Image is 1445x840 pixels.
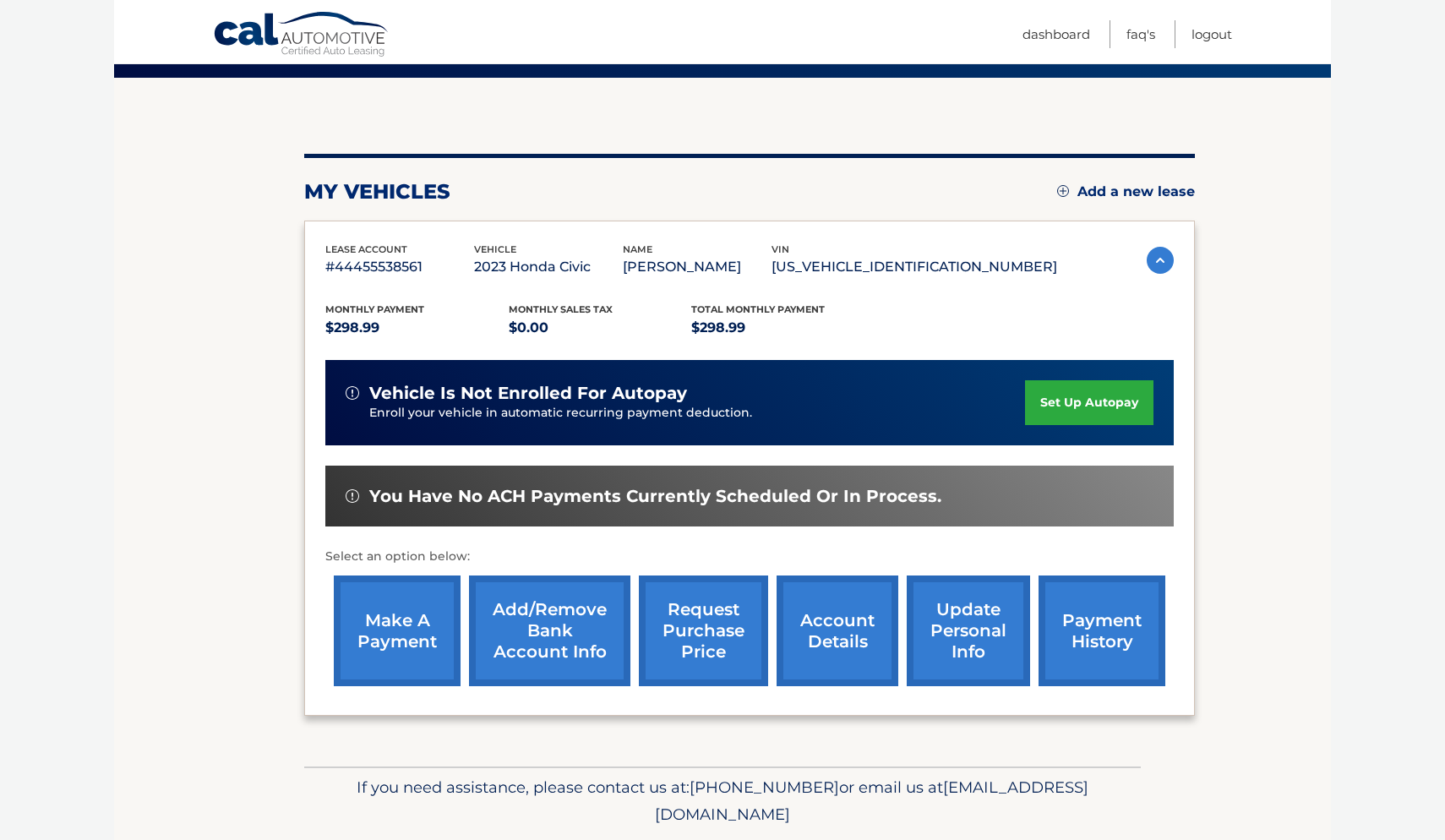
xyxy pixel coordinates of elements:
[1191,20,1232,48] a: Logout
[623,243,652,255] span: name
[469,575,630,686] a: Add/Remove bank account info
[1039,575,1165,686] a: payment history
[474,243,516,255] span: vehicle
[325,316,509,340] p: $298.99
[1126,20,1155,48] a: FAQ's
[325,547,1174,567] p: Select an option below:
[772,255,1057,279] p: [US_VEHICLE_IDENTIFICATION_NUMBER]
[213,11,390,60] a: Cal Automotive
[325,243,407,255] span: lease account
[304,179,450,205] h2: my vehicles
[346,489,359,503] img: alert-white.svg
[1057,183,1195,200] a: Add a new lease
[1025,380,1153,425] a: set up autopay
[474,255,623,279] p: 2023 Honda Civic
[639,575,768,686] a: request purchase price
[346,386,359,400] img: alert-white.svg
[369,404,1025,423] p: Enroll your vehicle in automatic recurring payment deduction.
[1022,20,1090,48] a: Dashboard
[509,303,613,315] span: Monthly sales Tax
[777,575,898,686] a: account details
[369,486,941,507] span: You have no ACH payments currently scheduled or in process.
[691,303,825,315] span: Total Monthly Payment
[907,575,1030,686] a: update personal info
[325,255,474,279] p: #44455538561
[691,316,875,340] p: $298.99
[772,243,789,255] span: vin
[509,316,692,340] p: $0.00
[690,777,839,797] span: [PHONE_NUMBER]
[1057,185,1069,197] img: add.svg
[623,255,772,279] p: [PERSON_NAME]
[325,303,424,315] span: Monthly Payment
[315,774,1130,828] p: If you need assistance, please contact us at: or email us at
[369,383,687,404] span: vehicle is not enrolled for autopay
[1147,247,1174,274] img: accordion-active.svg
[655,777,1088,824] span: [EMAIL_ADDRESS][DOMAIN_NAME]
[334,575,461,686] a: make a payment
